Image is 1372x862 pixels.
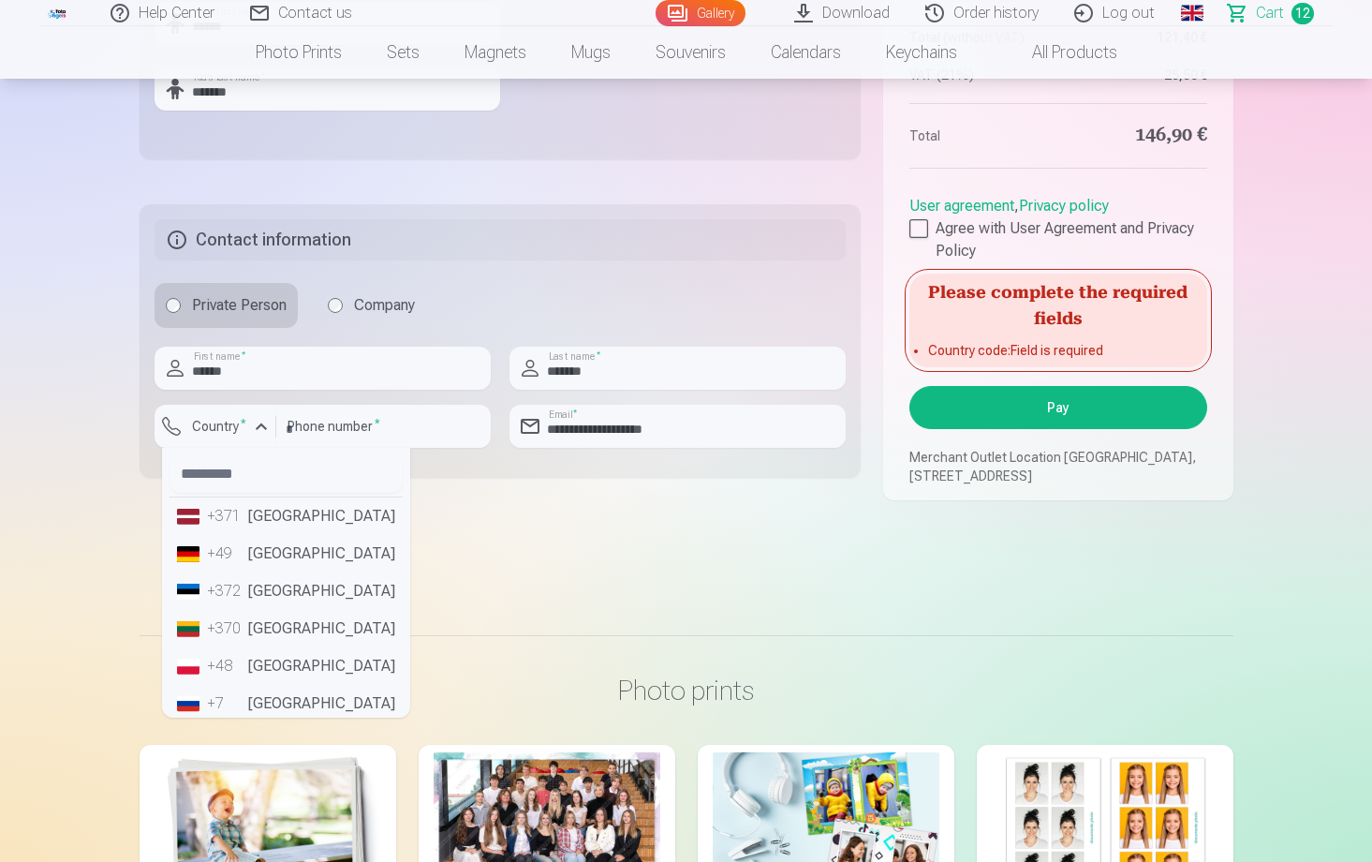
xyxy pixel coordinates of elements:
div: +49 [207,542,244,565]
label: Country [184,417,254,436]
a: Souvenirs [633,26,748,79]
li: [GEOGRAPHIC_DATA] [170,535,403,572]
a: Photo prints [233,26,364,79]
dd: 146,90 € [1068,123,1207,149]
input: Company [328,298,343,313]
li: [GEOGRAPHIC_DATA] [170,610,403,647]
a: Sets [364,26,442,79]
li: [GEOGRAPHIC_DATA] [170,685,403,722]
dt: Total [909,123,1049,149]
label: Agree with User Agreement and Privacy Policy [909,217,1206,262]
h3: Photo prints [155,674,1218,707]
li: Country code : Field is required [928,341,1188,360]
input: Private Person [166,298,181,313]
img: /fa1 [48,7,68,19]
div: +48 [207,655,244,677]
div: Field is required [155,448,276,463]
a: Calendars [748,26,863,79]
div: +371 [207,505,244,528]
a: Keychains [863,26,980,79]
div: +7 [207,692,244,715]
a: User agreement [909,197,1014,215]
h5: Contact information [155,219,847,260]
button: Pay [909,386,1206,429]
div: +372 [207,580,244,602]
li: [GEOGRAPHIC_DATA] [170,647,403,685]
h5: Please complete the required fields [909,274,1206,334]
button: Country* [155,405,276,448]
p: Merchant Outlet Location [GEOGRAPHIC_DATA], [STREET_ADDRESS] [909,448,1206,485]
li: [GEOGRAPHIC_DATA] [170,572,403,610]
a: Privacy policy [1019,197,1109,215]
div: +370 [207,617,244,640]
span: 12 [1291,3,1314,24]
label: Private Person [155,283,298,328]
li: [GEOGRAPHIC_DATA] [170,498,403,535]
div: , [909,187,1206,262]
a: All products [980,26,1140,79]
a: Mugs [549,26,633,79]
span: Сart [1256,2,1284,24]
a: Magnets [442,26,549,79]
label: Company [317,283,426,328]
